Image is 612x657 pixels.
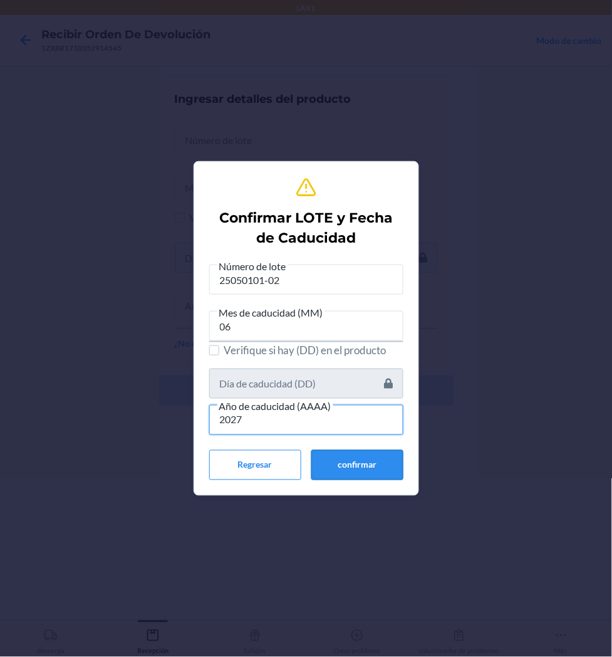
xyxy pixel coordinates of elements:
span: Número de lote [217,260,288,273]
input: Verifique si hay (DD) en el producto [209,345,219,355]
input: Número de lote [209,265,403,295]
span: Año de caducidad (AAAA) [217,401,333,413]
span: Verifique si hay (DD) en el producto [224,342,403,359]
span: Mes de caducidad (MM) [217,307,325,319]
input: Día de caducidad (DD) [209,369,403,399]
button: confirmar [311,450,403,480]
h2: Confirmar LOTE y Fecha de Caducidad [214,208,398,248]
button: Regresar [209,450,301,480]
input: Mes de caducidad (MM) [209,311,403,341]
input: Año de caducidad (AAAA) [209,405,403,435]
